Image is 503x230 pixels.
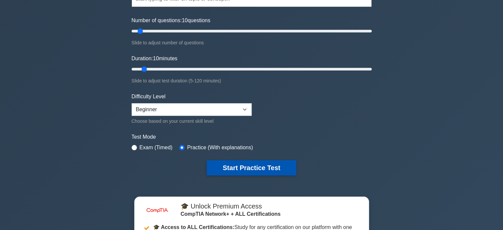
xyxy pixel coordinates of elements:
button: Start Practice Test [207,160,296,175]
label: Practice (With explanations) [187,144,253,152]
label: Duration: minutes [132,55,178,63]
label: Exam (Timed) [140,144,173,152]
label: Difficulty Level [132,93,166,101]
div: Choose based on your current skill level [132,117,252,125]
label: Number of questions: questions [132,17,210,24]
div: Slide to adjust number of questions [132,39,372,47]
label: Test Mode [132,133,372,141]
div: Slide to adjust test duration (5-120 minutes) [132,77,372,85]
span: 10 [182,18,188,23]
span: 10 [153,56,159,61]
